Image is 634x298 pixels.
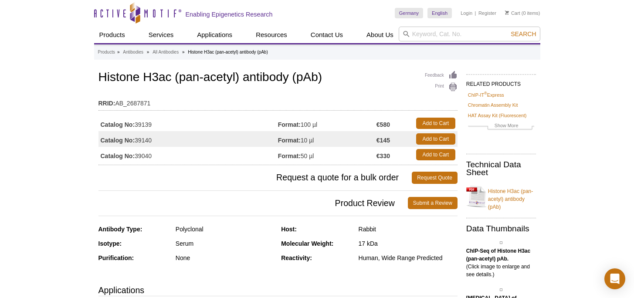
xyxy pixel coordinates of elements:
[461,10,472,16] a: Login
[278,115,376,131] td: 100 µl
[153,48,179,56] a: All Antibodies
[98,147,278,163] td: 39040
[511,30,536,37] span: Search
[505,10,509,15] img: Your Cart
[281,226,297,233] strong: Host:
[278,147,376,163] td: 50 µl
[408,197,458,209] a: Submit a Review
[376,152,390,160] strong: €330
[101,121,135,129] strong: Catalog No:
[117,50,120,54] li: »
[466,74,536,90] h2: RELATED PRODUCTS
[98,71,458,85] h1: Histone H3ac (pan-acetyl) antibody (pAb)
[508,30,539,38] button: Search
[416,149,455,160] a: Add to Cart
[143,27,179,43] a: Services
[412,172,458,184] a: Request Quote
[98,197,408,209] span: Product Review
[427,8,452,18] a: English
[281,254,312,261] strong: Reactivity:
[399,27,540,41] input: Keyword, Cat. No.
[416,118,455,129] a: Add to Cart
[468,122,534,132] a: Show More
[176,240,275,247] div: Serum
[416,133,455,145] a: Add to Cart
[359,254,458,262] div: Human, Wide Range Predicted
[466,248,530,262] b: ChIP-Seq of Histone H3ac (pan-acetyl) pAb.
[278,136,301,144] strong: Format:
[123,48,143,56] a: Antibodies
[478,10,496,16] a: Register
[425,71,458,80] a: Feedback
[98,226,142,233] strong: Antibody Type:
[500,288,502,291] img: Histone H3ac (pan-acetyl) antibody (pAb) tested by Western blot.
[94,27,130,43] a: Products
[186,10,273,18] h2: Enabling Epigenetics Research
[188,50,268,54] li: Histone H3ac (pan-acetyl) antibody (pAb)
[98,284,458,297] h3: Applications
[101,136,135,144] strong: Catalog No:
[251,27,292,43] a: Resources
[359,225,458,233] div: Rabbit
[278,121,301,129] strong: Format:
[176,225,275,233] div: Polyclonal
[98,172,412,184] span: Request a quote for a bulk order
[281,240,333,247] strong: Molecular Weight:
[182,50,185,54] li: »
[98,99,115,107] strong: RRID:
[376,121,390,129] strong: €580
[466,161,536,176] h2: Technical Data Sheet
[466,247,536,278] p: (Click image to enlarge and see details.)
[505,10,520,16] a: Cart
[376,136,390,144] strong: €145
[278,131,376,147] td: 10 µl
[475,8,476,18] li: |
[98,131,278,147] td: 39140
[98,48,115,56] a: Products
[147,50,149,54] li: »
[468,91,504,99] a: ChIP-IT®Express
[361,27,399,43] a: About Us
[466,182,536,211] a: Histone H3ac (pan-acetyl) antibody (pAb)
[468,101,518,109] a: Chromatin Assembly Kit
[395,8,423,18] a: Germany
[604,268,625,289] div: Open Intercom Messenger
[505,8,540,18] li: (0 items)
[500,241,502,244] img: Histone H3ac (pan-acetyl) antibody (pAb) tested by ChIP-Seq.
[176,254,275,262] div: None
[101,152,135,160] strong: Catalog No:
[468,112,527,119] a: HAT Assay Kit (Fluorescent)
[305,27,348,43] a: Contact Us
[484,91,487,95] sup: ®
[98,240,122,247] strong: Isotype:
[466,225,536,233] h2: Data Thumbnails
[98,254,134,261] strong: Purification:
[278,152,301,160] strong: Format:
[425,82,458,92] a: Print
[98,94,458,108] td: AB_2687871
[192,27,237,43] a: Applications
[359,240,458,247] div: 17 kDa
[98,115,278,131] td: 39139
